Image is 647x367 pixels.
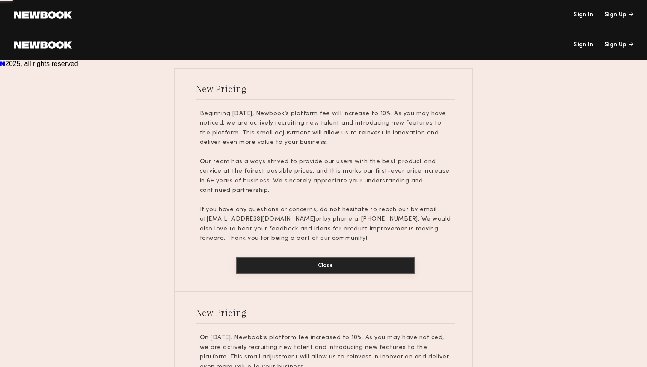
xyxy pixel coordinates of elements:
button: Close [236,257,415,274]
p: Our team has always strived to provide our users with the best product and service at the fairest... [200,157,451,196]
div: New Pricing [196,83,247,94]
div: Sign Up [605,42,633,48]
u: [EMAIL_ADDRESS][DOMAIN_NAME] [207,216,315,222]
p: Beginning [DATE], Newbook’s platform fee will increase to 10%. As you may have noticed, we are ac... [200,109,451,148]
span: 2025, all rights reserved [5,60,78,67]
p: If you have any questions or concerns, do not hesitate to reach out by email at or by phone at . ... [200,205,451,244]
a: Sign In [573,12,593,18]
div: New Pricing [196,307,247,318]
a: Sign In [573,42,593,48]
div: Sign Up [605,12,633,18]
u: [PHONE_NUMBER] [361,216,418,222]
